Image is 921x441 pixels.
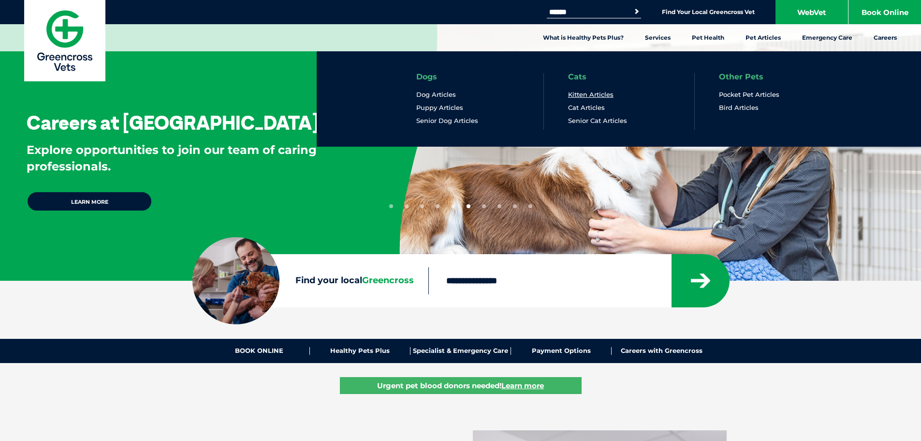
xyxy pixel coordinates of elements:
a: Other Pets [719,73,763,81]
a: What is Healthy Pets Plus? [532,24,634,51]
button: 3 of 10 [420,204,424,208]
a: Senior Dog Articles [416,117,478,125]
a: Kitten Articles [568,91,614,99]
a: Emergency Care [791,24,863,51]
a: Urgent pet blood donors needed!Learn more [340,377,582,394]
a: Senior Cat Articles [568,117,627,125]
a: Dogs [416,73,437,81]
a: BOOK ONLINE [209,347,310,355]
label: Find your local [192,274,428,288]
a: Careers [863,24,907,51]
p: Explore opportunities to join our team of caring professionals. [27,142,368,174]
a: Payment Options [511,347,612,355]
button: 6 of 10 [467,204,470,208]
h3: Careers at [GEOGRAPHIC_DATA] [27,113,319,132]
a: Pet Health [681,24,735,51]
span: Greencross [362,275,414,286]
a: Pocket Pet Articles [719,91,779,99]
button: 10 of 10 [528,204,532,208]
a: Cat Articles [568,104,605,112]
button: 2 of 10 [405,204,409,208]
a: Services [634,24,681,51]
button: 5 of 10 [451,204,455,208]
a: Bird Articles [719,104,759,112]
a: Pet Articles [735,24,791,51]
a: Healthy Pets Plus [310,347,410,355]
a: Learn more [27,191,152,212]
button: 1 of 10 [389,204,393,208]
button: Search [632,7,642,16]
button: 7 of 10 [482,204,486,208]
button: 4 of 10 [436,204,439,208]
u: Learn more [501,381,544,390]
a: Puppy Articles [416,104,463,112]
button: 9 of 10 [513,204,517,208]
a: Find Your Local Greencross Vet [662,8,755,16]
a: Cats [568,73,586,81]
a: Careers with Greencross [612,347,712,355]
a: Specialist & Emergency Care [410,347,511,355]
a: Dog Articles [416,91,456,99]
button: 8 of 10 [497,204,501,208]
